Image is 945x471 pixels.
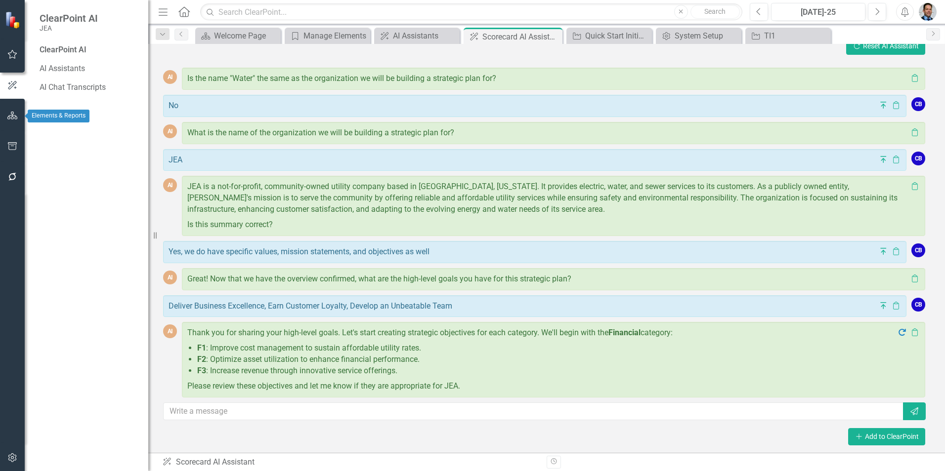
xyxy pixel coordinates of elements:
[40,82,138,93] a: AI Chat Transcripts
[187,274,907,285] p: Great! Now that we have the overview confirmed, what are the high-level goals you have for this s...
[569,30,649,42] a: Quick Start Initiatives
[197,366,206,375] strong: F3
[187,379,897,392] p: Please review these objectives and let me know if they are appropriate for JEA.
[197,343,897,354] p: : Improve cost management to sustain affordable utility rates.
[187,127,907,139] p: What is the name of the organization we will be building a strategic plan for?
[40,63,138,75] a: AI Assistants
[163,178,177,192] div: AI
[169,301,878,312] p: Deliver Business Excellence, Earn Customer Loyalty, Develop an Unbeatable Team
[303,30,368,42] div: Manage Elements
[919,3,937,21] img: Christopher Barrett
[774,6,862,18] div: [DATE]-25
[482,31,560,43] div: Scorecard AI Assistant
[40,44,138,56] div: ClearPoint AI
[377,30,457,42] a: AI Assistants
[198,30,278,42] a: Welcome Page
[748,30,828,42] a: TI1
[163,324,177,338] div: AI
[169,100,878,112] p: No
[187,181,907,217] p: JEA is a not-for-profit, community-owned utility company based in [GEOGRAPHIC_DATA], [US_STATE]. ...
[40,12,98,24] span: ClearPoint AI
[393,30,457,42] div: AI Assistants
[911,298,925,312] div: CB
[187,217,907,231] p: Is this summary correct?
[658,30,739,42] a: System Setup
[771,3,865,21] button: [DATE]-25
[28,110,89,122] div: Elements & Reports
[163,124,177,138] div: AI
[214,30,278,42] div: Welcome Page
[585,30,649,42] div: Quick Start Initiatives
[690,5,740,19] button: Search
[169,246,878,258] p: Yes, we do have specific values, mission statements, and objectives as well
[608,328,641,337] strong: Financial
[197,365,897,377] p: : Increase revenue through innovative service offerings.
[704,7,726,15] span: Search
[287,30,368,42] a: Manage Elements
[187,327,897,341] p: Thank you for sharing your high-level goals. Let's start creating strategic objectives for each c...
[911,152,925,165] div: CB
[764,30,828,42] div: TI1
[197,354,206,364] strong: F2
[163,70,177,84] div: AI
[197,354,897,365] p: : Optimize asset utilization to enhance financial performance.
[163,271,177,284] div: AI
[911,243,925,257] div: CB
[40,24,98,32] small: JEA
[200,3,742,21] input: Search ClearPoint...
[187,73,907,84] p: Is the name "Water" the same as the organization we will be building a strategic plan for?
[5,11,22,29] img: ClearPoint Strategy
[163,402,904,421] input: Write a message
[162,457,539,468] div: Scorecard AI Assistant
[169,155,878,166] p: JEA
[846,38,925,55] button: Reset AI Assistant
[197,343,206,353] strong: F1
[675,30,739,42] div: System Setup
[848,428,925,445] button: Add to ClearPoint
[911,97,925,111] div: CB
